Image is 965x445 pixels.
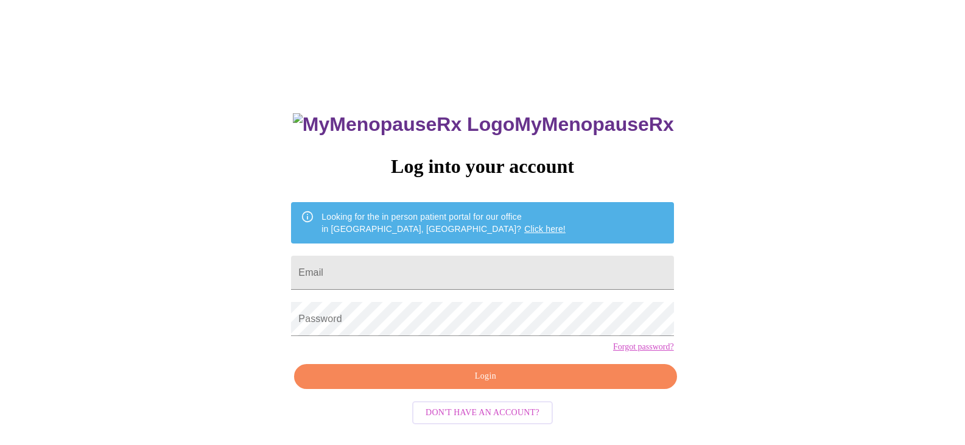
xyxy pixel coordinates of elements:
[613,342,674,352] a: Forgot password?
[524,224,566,234] a: Click here!
[293,113,514,136] img: MyMenopauseRx Logo
[308,369,662,384] span: Login
[291,155,673,178] h3: Log into your account
[294,364,676,389] button: Login
[321,206,566,240] div: Looking for the in person patient portal for our office in [GEOGRAPHIC_DATA], [GEOGRAPHIC_DATA]?
[426,405,539,421] span: Don't have an account?
[409,407,556,417] a: Don't have an account?
[412,401,553,425] button: Don't have an account?
[293,113,674,136] h3: MyMenopauseRx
